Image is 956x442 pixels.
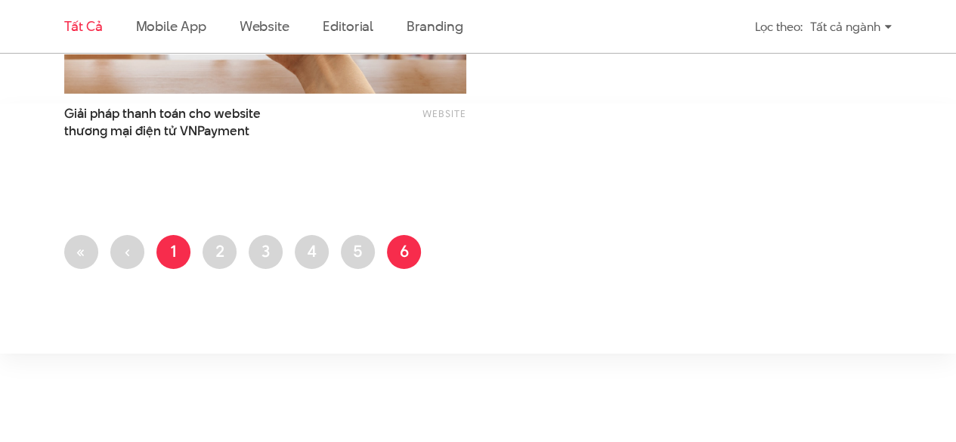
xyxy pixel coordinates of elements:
a: 2 [203,235,237,269]
a: Editorial [323,17,373,36]
span: ‹ [125,240,131,262]
a: 3 [249,235,283,269]
div: Tất cả ngành [810,14,892,40]
a: Giải pháp thanh toán cho websitethương mại điện tử VNPayment [64,105,286,140]
span: « [76,240,86,262]
a: 4 [295,235,329,269]
div: Lọc theo: [755,14,803,40]
a: Tất cả [64,17,102,36]
span: thương mại điện tử VNPayment [64,122,249,140]
a: Website [422,107,466,120]
a: Branding [407,17,463,36]
a: 1 [156,235,190,269]
a: Mobile app [135,17,206,36]
a: 5 [341,235,375,269]
a: Website [240,17,289,36]
span: Giải pháp thanh toán cho website [64,105,286,140]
